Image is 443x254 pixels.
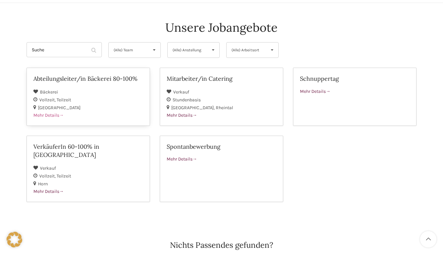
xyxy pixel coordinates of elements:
[57,173,71,179] span: Teilzeit
[420,231,436,247] a: Scroll to top button
[33,112,64,118] span: Mehr Details
[57,97,71,103] span: Teilzeit
[39,173,57,179] span: Vollzeit
[38,105,81,110] span: [GEOGRAPHIC_DATA]
[40,89,58,95] span: Bäckerei
[27,136,150,202] a: VerkäuferIn 60-100% in [GEOGRAPHIC_DATA] Verkauf Vollzeit Teilzeit Horn Mehr Details
[27,42,102,57] input: Suche
[167,112,197,118] span: Mehr Details
[167,75,276,83] h2: Mitarbeiter/in Catering
[160,68,283,126] a: Mitarbeiter/in Catering Verkauf Stundenbasis [GEOGRAPHIC_DATA] Rheintal Mehr Details
[27,241,417,249] h2: Nichts Passendes gefunden?
[300,75,410,83] h2: Schnuppertag
[173,97,201,103] span: Stundenbasis
[293,68,416,126] a: Schnuppertag Mehr Details
[216,105,233,110] span: Rheintal
[173,89,189,95] span: Verkauf
[266,42,278,58] span: ▾
[167,143,276,151] h2: Spontanbewerbung
[38,181,48,187] span: Horn
[114,42,145,58] span: (Alle) Team
[300,89,330,94] span: Mehr Details
[171,105,216,110] span: [GEOGRAPHIC_DATA]
[33,189,64,194] span: Mehr Details
[173,42,204,58] span: (Alle) Anstellung
[167,156,197,162] span: Mehr Details
[148,42,160,58] span: ▾
[33,143,143,159] h2: VerkäuferIn 60-100% in [GEOGRAPHIC_DATA]
[33,75,143,83] h2: Abteilungsleiter/in Bäckerei 80-100%
[231,42,263,58] span: (Alle) Arbeitsort
[165,19,278,36] h4: Unsere Jobangebote
[39,97,57,103] span: Vollzeit
[207,42,219,58] span: ▾
[27,68,150,126] a: Abteilungsleiter/in Bäckerei 80-100% Bäckerei Vollzeit Teilzeit [GEOGRAPHIC_DATA] Mehr Details
[160,136,283,202] a: Spontanbewerbung Mehr Details
[40,165,56,171] span: Verkauf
